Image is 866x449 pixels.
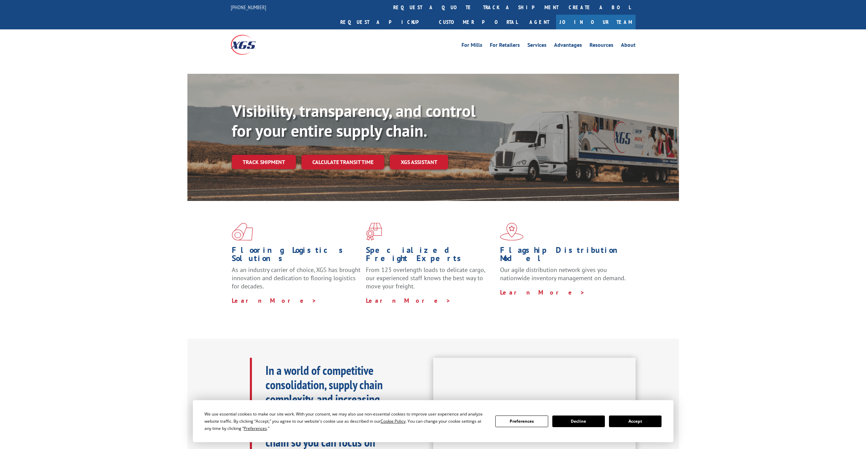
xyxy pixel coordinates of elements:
[232,223,253,241] img: xgs-icon-total-supply-chain-intelligence-red
[232,100,475,141] b: Visibility, transparency, and control for your entire supply chain.
[490,42,520,50] a: For Retailers
[462,42,482,50] a: For Mills
[556,15,636,29] a: Join Our Team
[500,266,626,282] span: Our agile distribution network gives you nationwide inventory management on demand.
[301,155,384,169] a: Calculate transit time
[381,418,406,424] span: Cookie Policy
[523,15,556,29] a: Agent
[590,42,613,50] a: Resources
[434,15,523,29] a: Customer Portal
[366,223,382,241] img: xgs-icon-focused-on-flooring-red
[621,42,636,50] a: About
[232,246,361,266] h1: Flooring Logistics Solutions
[554,42,582,50] a: Advantages
[527,42,546,50] a: Services
[231,4,266,11] a: [PHONE_NUMBER]
[500,246,629,266] h1: Flagship Distribution Model
[335,15,434,29] a: Request a pickup
[366,246,495,266] h1: Specialized Freight Experts
[244,425,267,431] span: Preferences
[366,266,495,296] p: From 123 overlength loads to delicate cargo, our experienced staff knows the best way to move you...
[495,416,548,427] button: Preferences
[366,297,451,304] a: Learn More >
[609,416,662,427] button: Accept
[193,400,673,442] div: Cookie Consent Prompt
[500,288,585,296] a: Learn More >
[232,297,317,304] a: Learn More >
[204,410,487,432] div: We use essential cookies to make our site work. With your consent, we may also use non-essential ...
[552,416,605,427] button: Decline
[232,266,360,290] span: As an industry carrier of choice, XGS has brought innovation and dedication to flooring logistics...
[390,155,448,169] a: XGS ASSISTANT
[500,223,524,241] img: xgs-icon-flagship-distribution-model-red
[232,155,296,169] a: Track shipment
